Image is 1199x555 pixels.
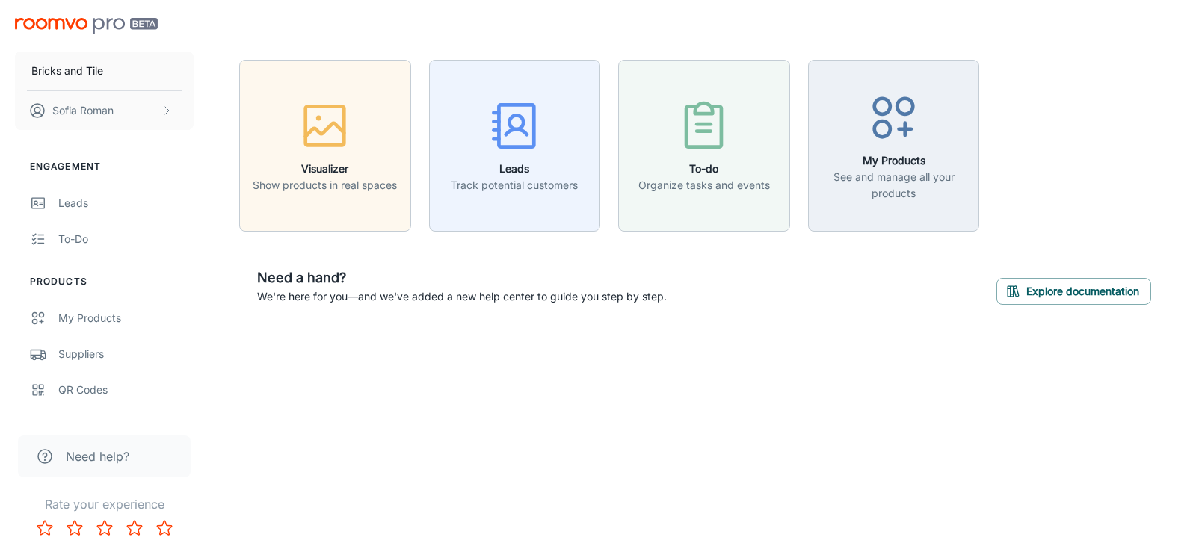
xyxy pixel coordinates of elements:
[257,288,667,305] p: We're here for you—and we've added a new help center to guide you step by step.
[15,18,158,34] img: Roomvo PRO Beta
[58,382,194,398] div: QR Codes
[15,52,194,90] button: Bricks and Tile
[58,195,194,211] div: Leads
[451,177,578,193] p: Track potential customers
[638,177,770,193] p: Organize tasks and events
[253,161,397,177] h6: Visualizer
[52,102,114,119] p: Sofia Roman
[638,161,770,177] h6: To-do
[996,278,1151,305] button: Explore documentation
[58,310,194,326] div: My Products
[253,177,397,193] p: Show products in real spaces
[996,282,1151,297] a: Explore documentation
[451,161,578,177] h6: Leads
[58,346,194,362] div: Suppliers
[808,60,980,232] button: My ProductsSee and manage all your products
[429,137,601,152] a: LeadsTrack potential customers
[15,91,194,130] button: Sofia Roman
[429,60,601,232] button: LeadsTrack potential customers
[818,169,970,202] p: See and manage all your products
[618,137,790,152] a: To-doOrganize tasks and events
[31,63,103,79] p: Bricks and Tile
[58,231,194,247] div: To-do
[239,60,411,232] button: VisualizerShow products in real spaces
[618,60,790,232] button: To-doOrganize tasks and events
[818,152,970,169] h6: My Products
[808,137,980,152] a: My ProductsSee and manage all your products
[257,267,667,288] h6: Need a hand?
